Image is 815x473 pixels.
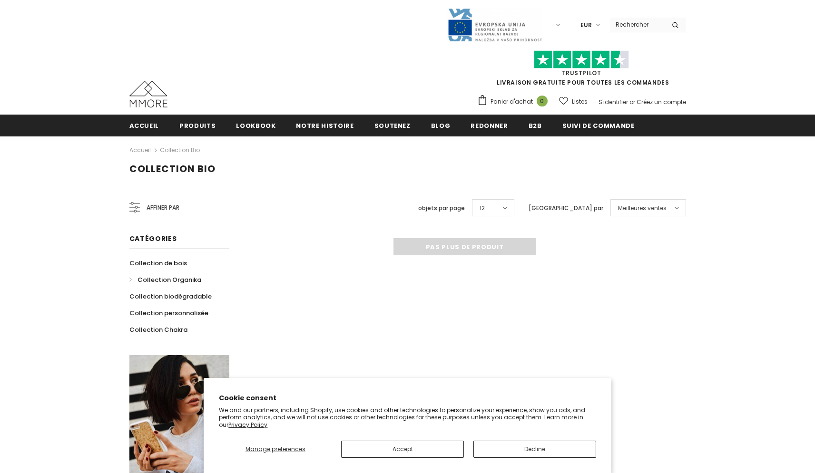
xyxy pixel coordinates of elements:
[129,325,187,334] span: Collection Chakra
[599,98,628,106] a: S'identifier
[477,95,552,109] a: Panier d'achat 0
[572,97,588,106] span: Listes
[529,115,542,136] a: B2B
[431,121,451,130] span: Blog
[160,146,200,154] a: Collection Bio
[562,115,635,136] a: Suivi de commande
[471,121,508,130] span: Redonner
[562,69,601,77] a: TrustPilot
[480,203,485,213] span: 12
[228,421,267,429] a: Privacy Policy
[236,115,275,136] a: Lookbook
[129,309,208,318] span: Collection personnalisée
[610,18,665,31] input: Search Site
[296,115,353,136] a: Notre histoire
[618,203,667,213] span: Meilleures ventes
[447,20,542,29] a: Javni Razpis
[129,115,159,136] a: Accueil
[219,406,596,429] p: We and our partners, including Shopify, use cookies and other technologies to personalize your ex...
[129,162,216,175] span: Collection Bio
[129,121,159,130] span: Accueil
[129,288,212,305] a: Collection biodégradable
[236,121,275,130] span: Lookbook
[129,321,187,338] a: Collection Chakra
[562,121,635,130] span: Suivi de commande
[179,115,216,136] a: Produits
[431,115,451,136] a: Blog
[129,145,151,156] a: Accueil
[341,441,464,458] button: Accept
[559,93,588,110] a: Listes
[447,8,542,42] img: Javni Razpis
[179,121,216,130] span: Produits
[129,255,187,271] a: Collection de bois
[534,50,629,69] img: Faites confiance aux étoiles pilotes
[374,121,411,130] span: soutenez
[537,96,548,106] span: 0
[529,121,542,130] span: B2B
[219,393,596,403] h2: Cookie consent
[477,55,686,87] span: LIVRAISON GRATUITE POUR TOUTES LES COMMANDES
[629,98,635,106] span: or
[129,81,167,107] img: Cas MMORE
[529,203,603,213] label: [GEOGRAPHIC_DATA] par
[129,234,177,243] span: Catégories
[245,445,305,453] span: Manage preferences
[637,98,686,106] a: Créez un compte
[129,305,208,321] a: Collection personnalisée
[129,259,187,268] span: Collection de bois
[137,275,201,284] span: Collection Organika
[580,20,592,30] span: EUR
[471,115,508,136] a: Redonner
[129,271,201,288] a: Collection Organika
[418,203,465,213] label: objets par page
[296,121,353,130] span: Notre histoire
[374,115,411,136] a: soutenez
[147,203,179,213] span: Affiner par
[473,441,596,458] button: Decline
[219,441,332,458] button: Manage preferences
[491,97,533,106] span: Panier d'achat
[129,292,212,301] span: Collection biodégradable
